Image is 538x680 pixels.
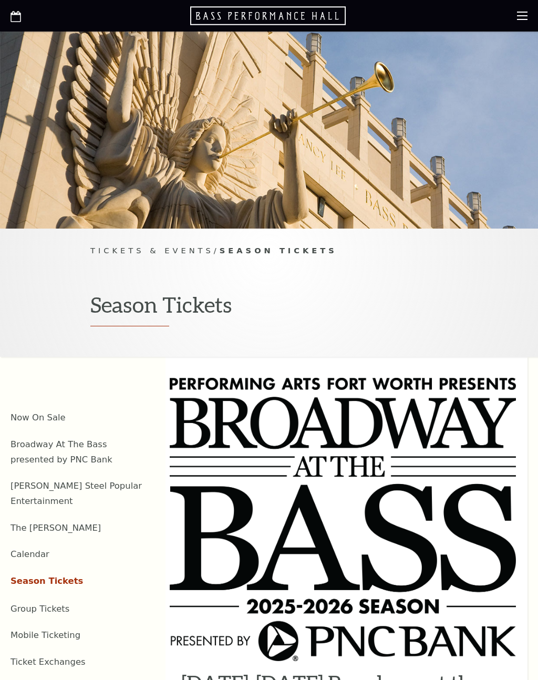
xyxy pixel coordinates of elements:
span: Season Tickets [220,246,337,255]
p: / [90,244,448,257]
span: Tickets & Events [90,246,214,255]
a: Season Tickets [11,576,83,586]
a: Broadway At The Bass presented by PNC Bank [11,439,112,465]
a: Mobile Ticketing [11,630,80,640]
h1: Season Tickets [90,292,448,327]
a: Group Tickets [11,604,69,614]
a: Calendar [11,549,49,559]
a: Now On Sale [11,413,66,423]
a: The [PERSON_NAME] [11,523,101,533]
a: Ticket Exchanges [11,657,86,667]
img: 2526-logo-stack-a_k.png [170,378,516,661]
a: [PERSON_NAME] Steel Popular Entertainment [11,481,142,506]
